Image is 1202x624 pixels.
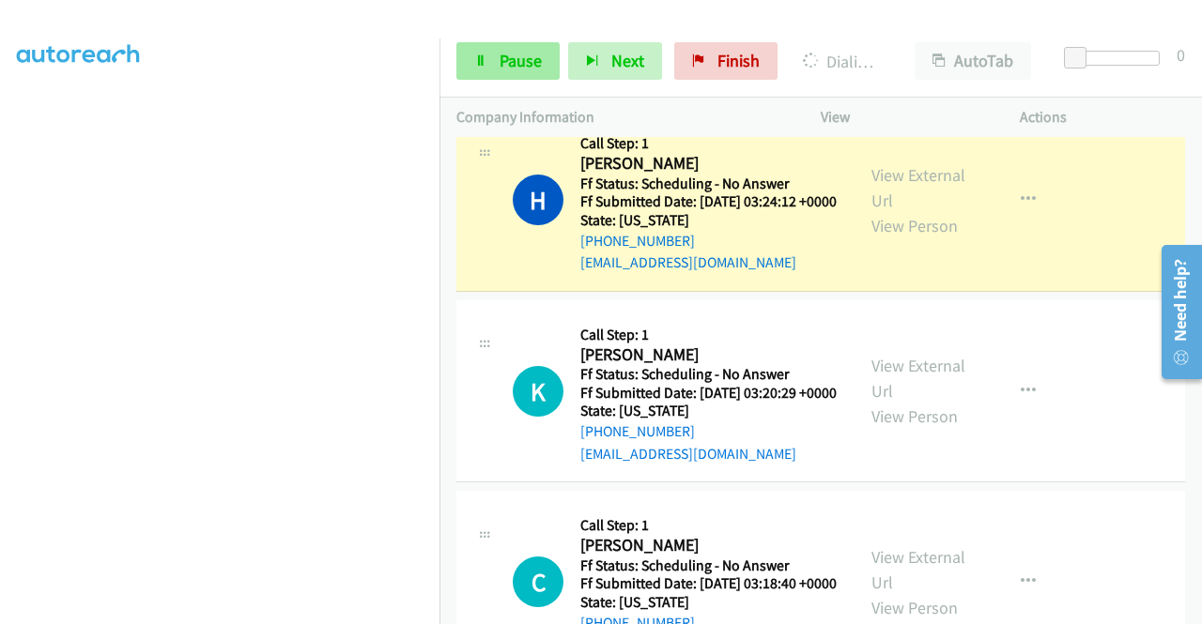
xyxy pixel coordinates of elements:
h1: C [513,556,563,607]
h5: Ff Submitted Date: [DATE] 03:18:40 +0000 [580,574,837,593]
span: Pause [500,50,542,71]
a: View External Url [871,546,965,593]
a: [PHONE_NUMBER] [580,422,695,440]
div: The call is yet to be attempted [513,556,563,607]
p: View [821,106,986,129]
h1: H [513,175,563,225]
h5: Ff Status: Scheduling - No Answer [580,556,837,575]
a: View Person [871,597,958,618]
p: Company Information [456,106,787,129]
h5: State: [US_STATE] [580,402,837,420]
button: AutoTab [915,42,1031,80]
div: Delay between calls (in seconds) [1073,51,1160,66]
div: The call is yet to be attempted [513,366,563,417]
h5: Call Step: 1 [580,516,837,535]
a: [PHONE_NUMBER] [580,232,695,250]
p: Actions [1020,106,1185,129]
h5: Ff Status: Scheduling - No Answer [580,365,837,384]
a: View Person [871,215,958,236]
h5: Call Step: 1 [580,134,837,153]
span: Finish [717,50,760,71]
h5: State: [US_STATE] [580,593,837,612]
a: View Person [871,405,958,427]
a: View External Url [871,164,965,211]
h5: Call Step: 1 [580,326,837,344]
h5: Ff Submitted Date: [DATE] 03:24:12 +0000 [580,192,837,211]
span: Next [611,50,644,71]
h2: [PERSON_NAME] [580,344,831,366]
a: Pause [456,42,560,80]
h5: State: [US_STATE] [580,211,837,230]
a: View External Url [871,355,965,402]
a: Finish [674,42,778,80]
iframe: Resource Center [1148,237,1202,387]
a: [EMAIL_ADDRESS][DOMAIN_NAME] [580,445,796,463]
h1: K [513,366,563,417]
h5: Ff Status: Scheduling - No Answer [580,175,837,193]
h2: [PERSON_NAME] [580,535,831,556]
div: 0 [1177,42,1185,68]
a: [EMAIL_ADDRESS][DOMAIN_NAME] [580,253,796,271]
h2: [PERSON_NAME] [580,153,831,175]
button: Next [568,42,662,80]
h5: Ff Submitted Date: [DATE] 03:20:29 +0000 [580,384,837,403]
p: Dialing [PERSON_NAME] [803,49,881,74]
